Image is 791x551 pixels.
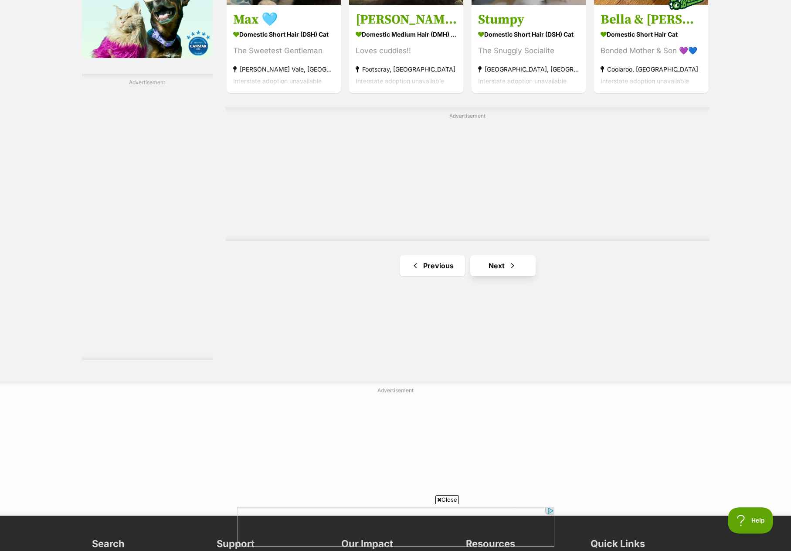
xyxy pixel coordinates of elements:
iframe: Advertisement [256,123,679,232]
strong: Coolaroo, [GEOGRAPHIC_DATA] [601,63,702,75]
h3: Bella & [PERSON_NAME] [601,11,702,28]
span: Interstate adoption unavailable [233,77,322,85]
div: Bonded Mother & Son 💜💙 [601,45,702,57]
h3: Stumpy [478,11,579,28]
div: Advertisement [82,74,213,360]
nav: Pagination [226,255,710,276]
div: Loves cuddles!! [356,45,457,57]
iframe: Help Scout Beacon - Open [728,507,774,534]
a: Max 🩵 Domestic Short Hair (DSH) Cat The Sweetest Gentleman [PERSON_NAME] Vale, [GEOGRAPHIC_DATA] ... [227,5,341,93]
span: Interstate adoption unavailable [356,77,444,85]
a: Next page [470,255,536,276]
span: Interstate adoption unavailable [601,77,689,85]
strong: Domestic Short Hair Cat [601,28,702,41]
span: Close [435,495,459,504]
span: Interstate adoption unavailable [478,77,567,85]
strong: Footscray, [GEOGRAPHIC_DATA] [356,63,457,75]
iframe: Advertisement [237,507,554,547]
div: The Sweetest Gentleman [233,45,334,57]
strong: Domestic Short Hair (DSH) Cat [233,28,334,41]
h3: Max 🩵 [233,11,334,28]
strong: Domestic Short Hair (DSH) Cat [478,28,579,41]
iframe: Advertisement [184,398,607,507]
div: The Snuggly Socialite [478,45,579,57]
a: Stumpy Domestic Short Hair (DSH) Cat The Snuggly Socialite [GEOGRAPHIC_DATA], [GEOGRAPHIC_DATA] I... [472,5,586,93]
div: Advertisement [226,107,710,241]
strong: [PERSON_NAME] Vale, [GEOGRAPHIC_DATA] [233,63,334,75]
a: Bella & [PERSON_NAME] Domestic Short Hair Cat Bonded Mother & Son 💜💙 Coolaroo, [GEOGRAPHIC_DATA] ... [594,5,708,93]
h3: [PERSON_NAME] 🐾 [356,11,457,28]
a: [PERSON_NAME] 🐾 Domestic Medium Hair (DMH) Cat Loves cuddles!! Footscray, [GEOGRAPHIC_DATA] Inter... [349,5,463,93]
a: Previous page [400,255,465,276]
iframe: Advertisement [82,89,213,351]
strong: [GEOGRAPHIC_DATA], [GEOGRAPHIC_DATA] [478,63,579,75]
strong: Domestic Medium Hair (DMH) Cat [356,28,457,41]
